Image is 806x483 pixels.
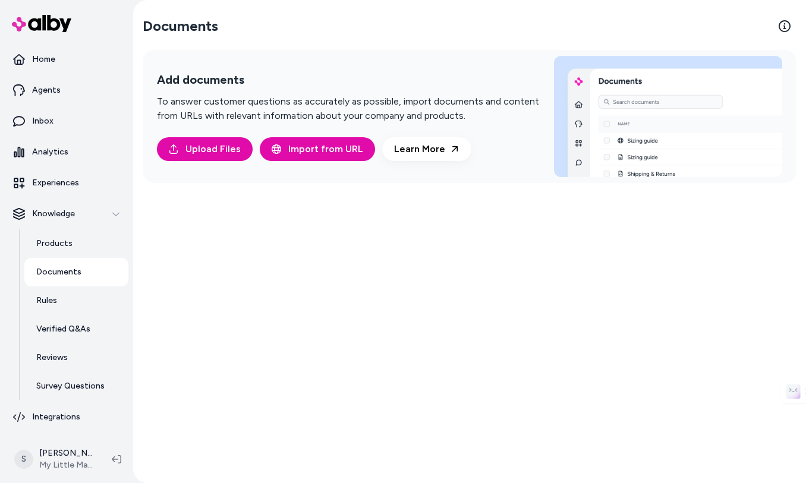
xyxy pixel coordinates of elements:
a: Verified Q&As [24,315,128,343]
a: Learn More [382,137,471,161]
a: Rules [24,286,128,315]
p: Knowledge [32,208,75,220]
a: Reviews [24,343,128,372]
a: Inbox [5,107,128,135]
button: S[PERSON_NAME]My Little Magic Shop [7,440,102,478]
span: Import from URL [288,142,363,156]
p: Products [36,238,73,250]
p: Inbox [32,115,53,127]
a: Survey Questions [24,372,128,400]
span: S [14,450,33,469]
a: Integrations [5,403,128,431]
button: Knowledge [5,200,128,228]
p: Agents [32,84,61,96]
p: Verified Q&As [36,323,90,335]
p: Documents [36,266,81,278]
button: Import from URL [260,137,375,161]
p: [PERSON_NAME] [39,447,93,459]
a: Products [24,229,128,258]
img: Add documents [554,56,782,177]
p: Reviews [36,352,68,364]
a: Agents [5,76,128,105]
a: Analytics [5,138,128,166]
p: To answer customer questions as accurately as possible, import documents and content from URLs wi... [157,94,540,123]
h2: Documents [143,17,218,36]
img: alby Logo [12,15,71,32]
h2: Add documents [157,72,540,87]
span: Upload Files [185,142,241,156]
button: Upload Files [157,137,253,161]
p: Rules [36,295,57,307]
p: Survey Questions [36,380,105,392]
p: Analytics [32,146,68,158]
p: Experiences [32,177,79,189]
p: Home [32,53,55,65]
p: Integrations [32,411,80,423]
a: Documents [24,258,128,286]
span: My Little Magic Shop [39,459,93,471]
a: Home [5,45,128,74]
a: Experiences [5,169,128,197]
